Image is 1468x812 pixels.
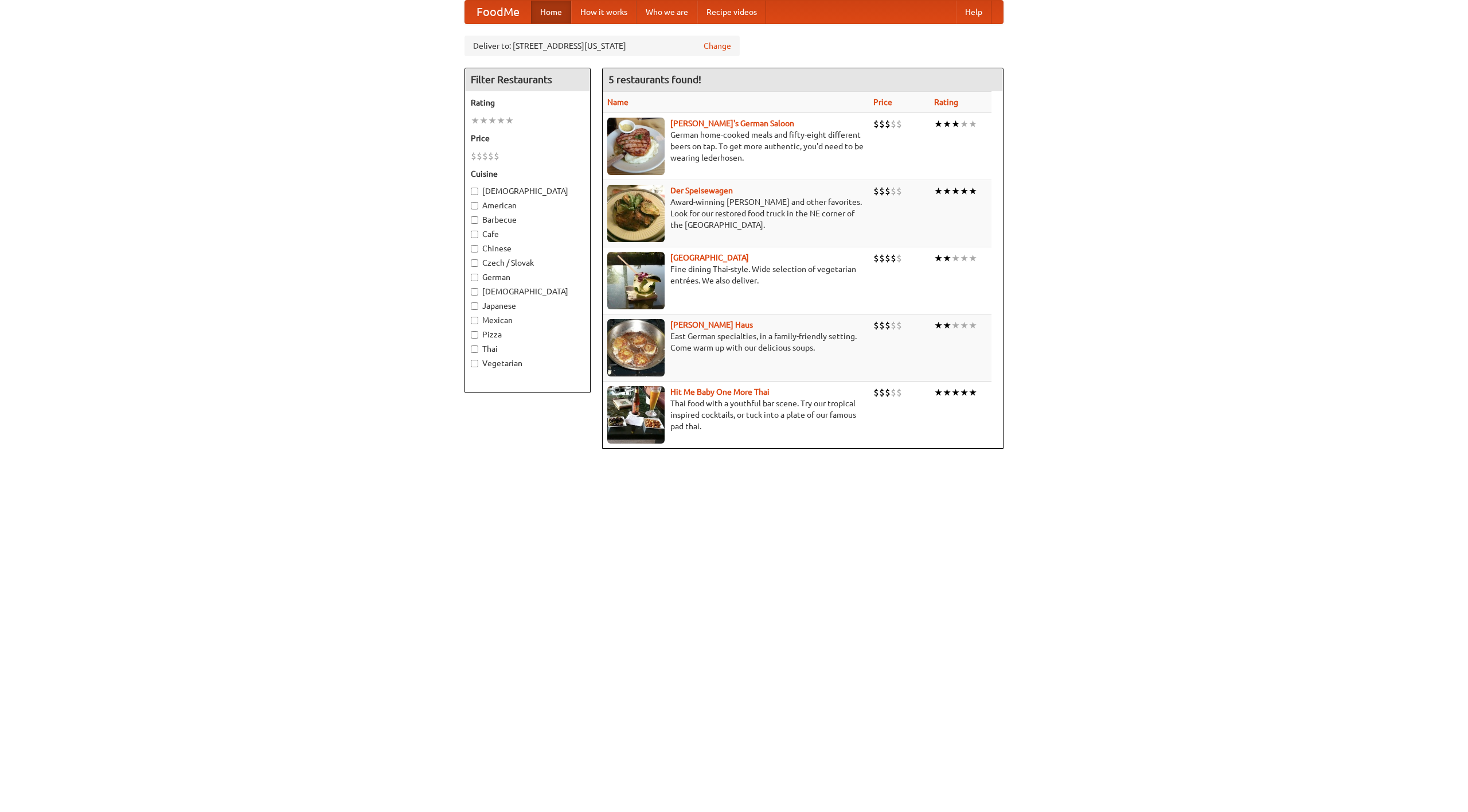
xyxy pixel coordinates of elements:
div: Deliver to: [STREET_ADDRESS][US_STATE] [464,36,740,56]
h4: Filter Restaurants [465,68,590,91]
li: ★ [969,386,977,399]
li: ★ [960,118,969,130]
li: ★ [943,185,951,197]
li: ★ [969,185,977,197]
input: Japanese [471,302,478,310]
li: $ [873,252,879,265]
li: $ [879,386,885,399]
li: ★ [969,252,977,265]
label: Mexican [471,314,584,326]
label: Thai [471,343,584,355]
img: babythai.jpg [607,386,665,444]
h5: Rating [471,97,584,108]
li: $ [488,150,494,162]
li: $ [879,185,885,197]
p: East German specialties, in a family-friendly setting. Come warm up with our delicious soups. [607,331,864,353]
li: ★ [960,252,969,265]
label: [DEMOGRAPHIC_DATA] [471,185,584,197]
li: $ [891,118,896,130]
li: ★ [934,185,943,197]
input: Mexican [471,317,478,324]
a: Name [607,98,628,107]
li: $ [885,252,891,265]
li: $ [879,319,885,332]
h5: Price [471,133,584,144]
li: ★ [960,319,969,332]
li: $ [494,150,499,162]
label: Cafe [471,228,584,240]
input: Thai [471,345,478,353]
img: kohlhaus.jpg [607,319,665,376]
input: American [471,202,478,209]
li: ★ [951,118,960,130]
li: ★ [488,114,497,127]
p: Thai food with a youthful bar scene. Try our tropical inspired cocktails, or tuck into a plate of... [607,398,864,432]
li: ★ [943,319,951,332]
li: $ [896,386,902,399]
li: $ [885,118,891,130]
li: $ [873,386,879,399]
input: Chinese [471,245,478,252]
li: ★ [951,185,960,197]
li: $ [885,319,891,332]
li: $ [891,252,896,265]
a: Price [873,98,892,107]
li: $ [477,150,482,162]
input: [DEMOGRAPHIC_DATA] [471,288,478,296]
li: ★ [934,252,943,265]
li: $ [891,319,896,332]
a: Change [704,40,731,52]
label: American [471,200,584,211]
a: Rating [934,98,958,107]
input: Czech / Slovak [471,259,478,267]
label: Pizza [471,329,584,340]
li: $ [896,118,902,130]
b: [GEOGRAPHIC_DATA] [670,253,749,262]
li: ★ [505,114,514,127]
li: $ [885,386,891,399]
a: How it works [571,1,637,24]
li: $ [482,150,488,162]
label: [DEMOGRAPHIC_DATA] [471,286,584,297]
img: esthers.jpg [607,118,665,175]
li: ★ [960,185,969,197]
label: German [471,271,584,283]
li: ★ [969,118,977,130]
input: [DEMOGRAPHIC_DATA] [471,188,478,195]
li: ★ [934,386,943,399]
a: Help [956,1,991,24]
li: $ [471,150,477,162]
a: Der Speisewagen [670,186,733,195]
label: Chinese [471,243,584,254]
a: Recipe videos [697,1,766,24]
li: ★ [960,386,969,399]
li: ★ [969,319,977,332]
a: Who we are [637,1,697,24]
li: $ [891,386,896,399]
li: ★ [497,114,505,127]
input: Cafe [471,231,478,238]
label: Japanese [471,300,584,312]
input: Vegetarian [471,360,478,367]
h5: Cuisine [471,168,584,180]
li: $ [873,118,879,130]
input: Pizza [471,331,478,339]
img: speisewagen.jpg [607,185,665,242]
li: ★ [943,118,951,130]
a: [PERSON_NAME] Haus [670,320,753,329]
li: $ [885,185,891,197]
li: ★ [934,118,943,130]
li: ★ [943,252,951,265]
a: [PERSON_NAME]'s German Saloon [670,119,794,128]
ng-pluralize: 5 restaurants found! [608,74,701,85]
li: ★ [951,386,960,399]
li: $ [873,319,879,332]
li: $ [896,319,902,332]
a: Hit Me Baby One More Thai [670,387,770,397]
li: $ [879,252,885,265]
li: $ [891,185,896,197]
li: $ [896,252,902,265]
